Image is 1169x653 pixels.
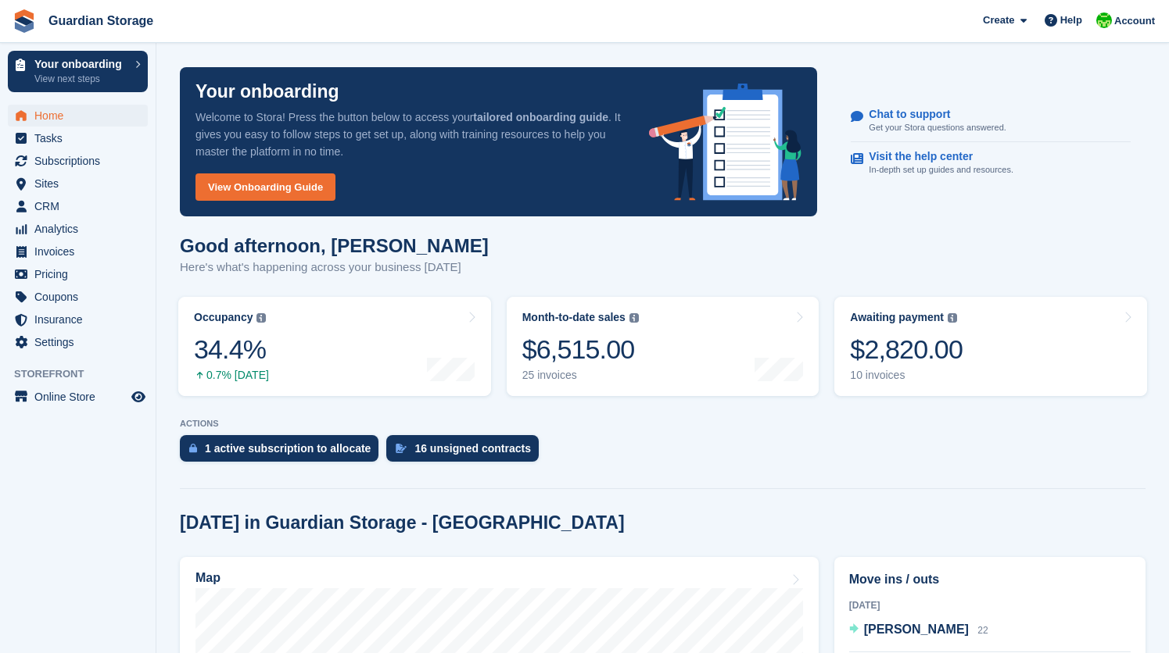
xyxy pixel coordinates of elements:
[869,121,1006,134] p: Get your Stora questions answered.
[194,334,269,366] div: 34.4%
[869,163,1013,177] p: In-depth set up guides and resources.
[129,387,148,406] a: Preview store
[649,84,802,201] img: onboarding-info-6c161a55d2c0e0a8cae90662b2fe09162a5109e8cc188191df67fb4f79e88e88.svg
[8,195,148,217] a: menu
[34,241,128,262] span: Invoices
[869,150,1001,163] p: Visit the help center
[8,51,148,92] a: Your onboarding View next steps
[194,369,269,382] div: 0.7% [DATE]
[396,444,407,453] img: contract_signature_icon-13c848040528278c33f63329250d36e43548de30e8caae1d1a13099fd9432cc5.svg
[507,297,819,396] a: Month-to-date sales $6,515.00 25 invoices
[34,173,128,194] span: Sites
[8,386,148,408] a: menu
[180,235,489,256] h1: Good afternoon, [PERSON_NAME]
[13,9,36,33] img: stora-icon-8386f47178a22dfd0bd8f6a31ec36ba5ce8667c1dd55bd0f319d3a0aa187defe.svg
[34,218,128,240] span: Analytics
[34,127,128,149] span: Tasks
[869,108,993,121] p: Chat to support
[34,309,128,330] span: Insurance
[8,218,148,240] a: menu
[850,334,963,366] div: $2,820.00
[256,313,266,323] img: icon-info-grey-7440780725fd019a000dd9b08b2336e03edf1995a4989e88bcd33f0948082b44.svg
[851,100,1131,143] a: Chat to support Get your Stora questions answered.
[8,241,148,262] a: menu
[180,512,625,533] h2: [DATE] in Guardian Storage - [GEOGRAPHIC_DATA]
[34,195,128,217] span: CRM
[189,443,197,453] img: active_subscription_to_allocate_icon-d502201f5373d7db506a760aba3b589e785aa758c864c3986d89f69b8ff3...
[195,571,221,585] h2: Map
[34,72,127,86] p: View next steps
[522,369,639,382] div: 25 invoices
[34,59,127,70] p: Your onboarding
[977,625,988,636] span: 22
[34,386,128,408] span: Online Store
[849,570,1131,589] h2: Move ins / outs
[8,331,148,353] a: menu
[180,259,489,277] p: Here's what's happening across your business [DATE]
[195,109,624,160] p: Welcome to Stora! Press the button below to access your . It gives you easy to follow steps to ge...
[8,263,148,285] a: menu
[948,313,957,323] img: icon-info-grey-7440780725fd019a000dd9b08b2336e03edf1995a4989e88bcd33f0948082b44.svg
[850,311,944,324] div: Awaiting payment
[194,311,253,324] div: Occupancy
[834,297,1147,396] a: Awaiting payment $2,820.00 10 invoices
[8,105,148,127] a: menu
[629,313,639,323] img: icon-info-grey-7440780725fd019a000dd9b08b2336e03edf1995a4989e88bcd33f0948082b44.svg
[180,419,1146,429] p: ACTIONS
[34,105,128,127] span: Home
[34,286,128,308] span: Coupons
[42,8,160,34] a: Guardian Storage
[851,142,1131,184] a: Visit the help center In-depth set up guides and resources.
[8,150,148,172] a: menu
[522,334,639,366] div: $6,515.00
[1096,12,1112,28] img: Andrew Kinakin
[414,442,531,455] div: 16 unsigned contracts
[195,173,335,201] a: View Onboarding Guide
[34,150,128,172] span: Subscriptions
[205,442,371,455] div: 1 active subscription to allocate
[14,366,156,382] span: Storefront
[195,83,339,101] p: Your onboarding
[34,331,128,353] span: Settings
[8,173,148,194] a: menu
[849,598,1131,612] div: [DATE]
[8,127,148,149] a: menu
[180,435,386,469] a: 1 active subscription to allocate
[849,620,988,641] a: [PERSON_NAME] 22
[8,286,148,308] a: menu
[473,111,608,123] strong: tailored onboarding guide
[178,297,491,396] a: Occupancy 34.4% 0.7% [DATE]
[1060,12,1082,28] span: Help
[864,623,969,636] span: [PERSON_NAME]
[522,311,626,324] div: Month-to-date sales
[8,309,148,330] a: menu
[34,263,128,285] span: Pricing
[1114,13,1155,29] span: Account
[386,435,547,469] a: 16 unsigned contracts
[983,12,1014,28] span: Create
[850,369,963,382] div: 10 invoices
